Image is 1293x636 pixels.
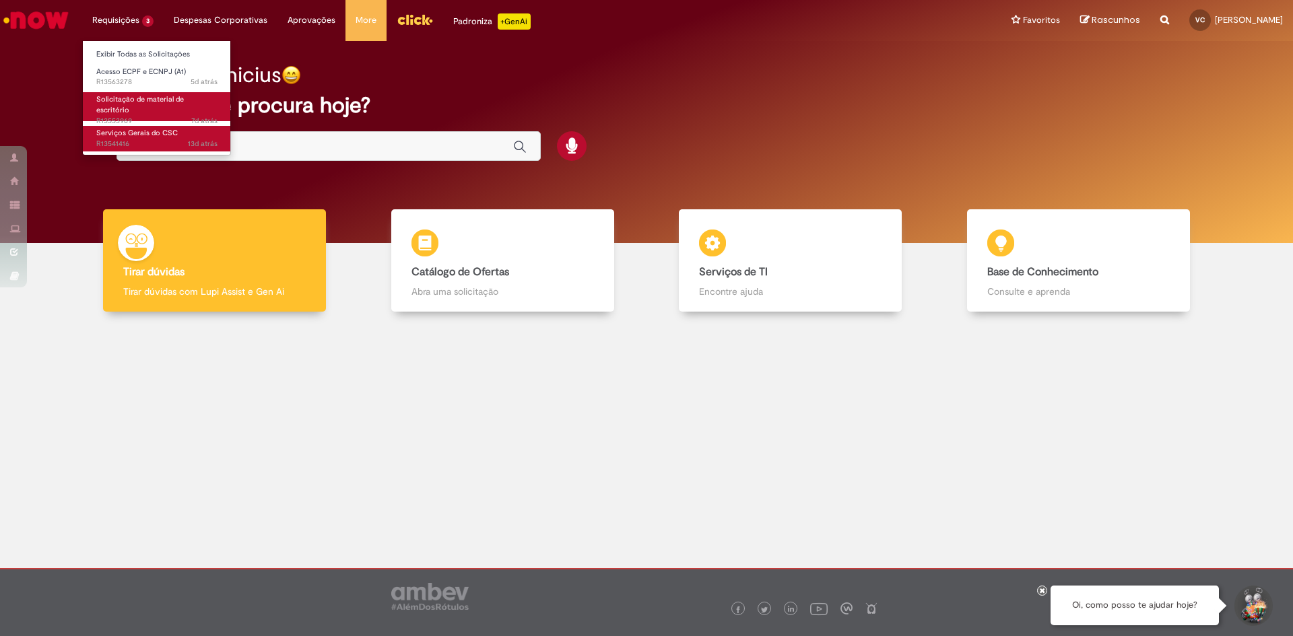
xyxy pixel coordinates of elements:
a: Exibir Todas as Solicitações [83,47,231,62]
time: 22/09/2025 09:44:43 [191,116,218,126]
span: R13541416 [96,139,218,149]
span: 5d atrás [191,77,218,87]
ul: Requisições [82,40,231,155]
b: Catálogo de Ofertas [411,265,509,279]
img: logo_footer_linkedin.png [788,606,795,614]
a: Base de Conhecimento Consulte e aprenda [935,209,1223,312]
span: Requisições [92,13,139,27]
span: 3 [142,15,154,27]
b: Tirar dúvidas [123,265,185,279]
p: Consulte e aprenda [987,285,1170,298]
div: Padroniza [453,13,531,30]
img: click_logo_yellow_360x200.png [397,9,433,30]
img: logo_footer_facebook.png [735,606,741,613]
a: Serviços de TI Encontre ajuda [646,209,935,312]
p: +GenAi [498,13,531,30]
p: Abra uma solicitação [411,285,594,298]
time: 24/09/2025 14:27:53 [191,77,218,87]
a: Aberto R13553969 : Solicitação de material de escritório [83,92,231,121]
span: Aprovações [288,13,335,27]
img: ServiceNow [1,7,71,34]
b: Serviços de TI [699,265,768,279]
span: 7d atrás [191,116,218,126]
a: Aberto R13563278 : Acesso ECPF e ECNPJ (A1) [83,65,231,90]
span: R13553969 [96,116,218,127]
h2: O que você procura hoje? [117,94,1177,117]
a: Catálogo de Ofertas Abra uma solicitação [359,209,647,312]
img: logo_footer_twitter.png [761,606,768,613]
button: Iniciar Conversa de Suporte [1232,586,1273,626]
p: Encontre ajuda [699,285,882,298]
img: logo_footer_workplace.png [840,602,853,614]
span: Despesas Corporativas [174,13,267,27]
b: Base de Conhecimento [987,265,1098,279]
time: 16/09/2025 18:18:35 [188,139,218,149]
span: More [356,13,376,27]
p: Tirar dúvidas com Lupi Assist e Gen Ai [123,285,306,298]
a: Aberto R13541416 : Serviços Gerais do CSC [83,126,231,151]
img: logo_footer_naosei.png [865,602,877,614]
a: Rascunhos [1080,14,1140,27]
span: Favoritos [1023,13,1060,27]
span: 13d atrás [188,139,218,149]
img: logo_footer_youtube.png [810,600,828,617]
span: Serviços Gerais do CSC [96,128,178,138]
img: logo_footer_ambev_rotulo_gray.png [391,583,469,610]
a: Tirar dúvidas Tirar dúvidas com Lupi Assist e Gen Ai [71,209,359,312]
span: R13563278 [96,77,218,87]
span: Acesso ECPF e ECNPJ (A1) [96,67,186,77]
img: happy-face.png [281,65,301,85]
span: VC [1195,15,1205,24]
div: Oi, como posso te ajudar hoje? [1051,586,1219,625]
span: Solicitação de material de escritório [96,94,184,115]
span: [PERSON_NAME] [1215,14,1283,26]
span: Rascunhos [1092,13,1140,26]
